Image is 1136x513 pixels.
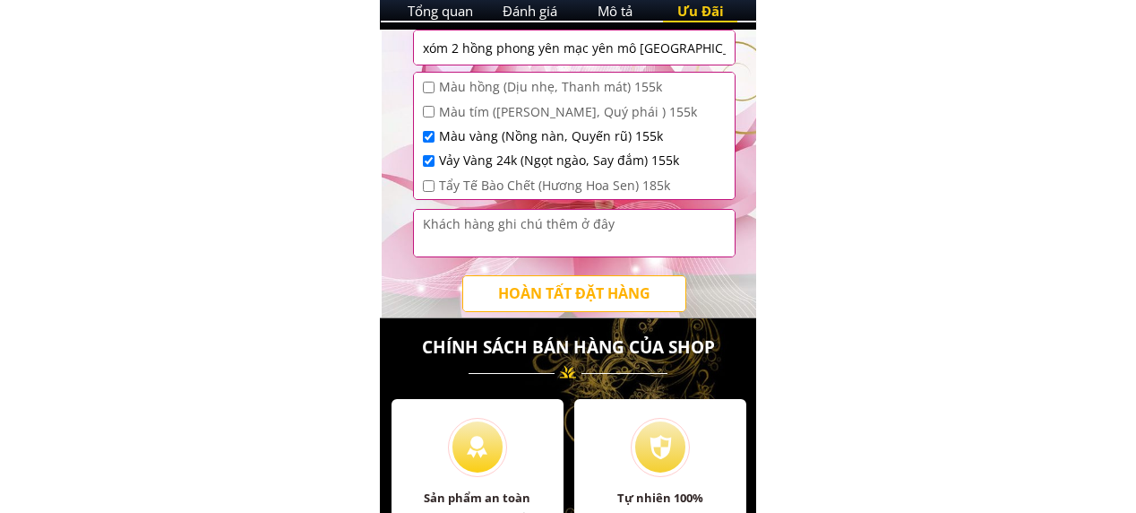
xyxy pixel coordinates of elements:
span: Tự nhiên 100% [617,490,703,506]
span: Màu tím ([PERSON_NAME], Quý phái ) 155k [439,102,697,122]
span: Sản phẩm an toàn [424,490,530,506]
span: Vảy Vàng 24k (Ngọt ngào, Say đắm) 155k [439,151,697,170]
span: Màu hồng (Dịu nhẹ, Thanh mát) 155k [439,77,697,97]
input: Địa chỉ cũ [418,30,730,65]
div: CHÍNH SÁCH BÁN HÀNG CỦA SHOP [411,335,726,360]
span: Màu vàng (Nồng nàn, Quyến rũ) 155k [439,126,697,146]
p: HOÀN TẤT ĐẶT HÀNG [463,276,685,311]
span: Tẩy Tế Bào Chết (Hương Hoa Sen) 185k [439,176,697,196]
